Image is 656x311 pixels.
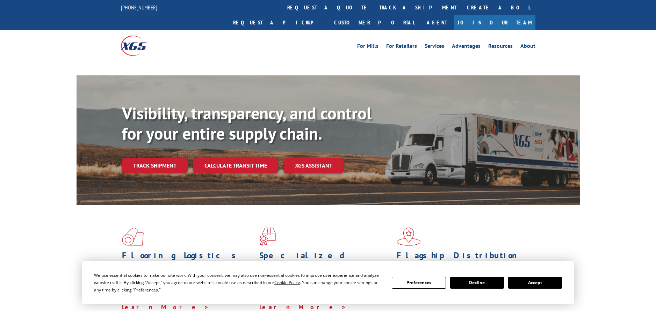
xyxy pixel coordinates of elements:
[274,280,300,286] span: Cookie Policy
[284,158,344,173] a: XGS ASSISTANT
[452,43,481,51] a: Advantages
[122,303,209,311] a: Learn More >
[134,287,158,293] span: Preferences
[386,43,417,51] a: For Retailers
[122,251,254,272] h1: Flooring Logistics Solutions
[329,15,420,30] a: Customer Portal
[259,228,276,246] img: xgs-icon-focused-on-flooring-red
[508,277,562,289] button: Accept
[450,277,504,289] button: Decline
[488,43,513,51] a: Resources
[122,228,144,246] img: xgs-icon-total-supply-chain-intelligence-red
[397,251,529,272] h1: Flagship Distribution Model
[425,43,444,51] a: Services
[392,277,446,289] button: Preferences
[122,158,188,173] a: Track shipment
[228,15,329,30] a: Request a pickup
[397,228,421,246] img: xgs-icon-flagship-distribution-model-red
[193,158,278,173] a: Calculate transit time
[122,102,372,144] b: Visibility, transparency, and control for your entire supply chain.
[259,251,391,272] h1: Specialized Freight Experts
[82,261,574,304] div: Cookie Consent Prompt
[357,43,379,51] a: For Mills
[121,4,157,11] a: [PHONE_NUMBER]
[520,43,535,51] a: About
[94,272,383,294] div: We use essential cookies to make our site work. With your consent, we may also use non-essential ...
[259,303,346,311] a: Learn More >
[454,15,535,30] a: Join Our Team
[420,15,454,30] a: Agent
